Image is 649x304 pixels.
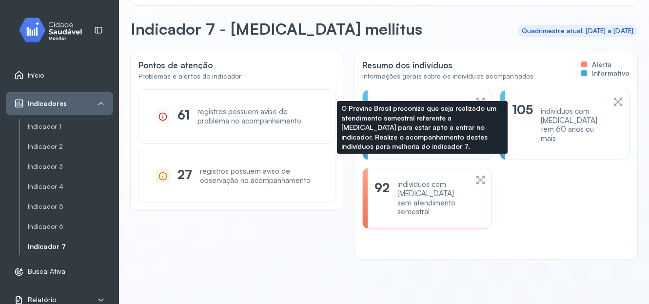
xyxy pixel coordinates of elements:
a: Indicador 2 [28,141,113,153]
div: indivíduos com [MEDICAL_DATA] tem 60 anos ou mais [541,107,605,143]
a: Indicador 2 [28,142,113,151]
a: Início [14,70,105,80]
a: Indicador 3 [28,162,113,171]
a: Indicador 1 [28,121,113,133]
div: 27 [177,167,192,185]
div: registros possuem aviso de observação no acompanhamento [200,167,317,185]
div: Resumo dos indivíduos [362,60,629,90]
span: Informativo [592,69,629,78]
img: monitor.svg [10,16,98,44]
a: Indicador 5 [28,203,113,211]
a: Indicador 5 [28,201,113,213]
a: Indicador 6 [28,223,113,231]
div: Pontos de atenção [138,60,241,70]
a: Indicador 1 [28,122,113,131]
a: Indicador 3 [28,161,113,173]
a: Indicador 7 [28,243,113,251]
a: Indicador 7 [28,241,113,253]
span: Alerta [592,60,611,69]
div: 113 [374,102,392,148]
div: 105 [512,102,533,148]
a: Indicador 4 [28,181,113,193]
div: Problemas e alertas do indicador [138,72,241,81]
div: Quadrimestre atual: [DATE] a [DATE] [522,27,634,35]
span: Busca Ativa [28,267,65,276]
span: Início [28,71,44,80]
a: Indicador 6 [28,221,113,233]
a: Indicador 4 [28,182,113,191]
div: registros possuem aviso de problema no acompanhamento [197,107,317,126]
div: Pontos de atenção [138,60,335,90]
a: Busca Ativa [14,267,105,277]
span: Indicadores [28,100,67,108]
div: Informações gerais sobre os indivíduos acompanhados [362,72,533,81]
div: indivíduos com [MEDICAL_DATA] sem atendimento semestral [397,180,467,217]
div: 92 [374,180,390,217]
div: Resumo dos indivíduos [362,60,533,70]
div: indivíduos com [MEDICAL_DATA] solicitaram hemoglobina glicada no semestre [399,102,467,148]
span: Relatório [28,296,56,304]
p: Indicador 7 - [MEDICAL_DATA] mellitus [131,19,422,39]
div: 61 [177,107,190,126]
